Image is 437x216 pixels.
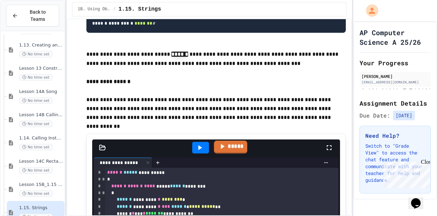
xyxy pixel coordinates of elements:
h1: AP Computer Science A 25/26 [360,28,431,47]
span: Lesson 14A Song [19,89,63,95]
div: [PERSON_NAME] [362,73,429,79]
span: / [113,6,116,12]
iframe: chat widget [408,189,430,209]
span: 1.15. Strings [118,5,161,13]
span: No time set [19,51,53,57]
span: No time set [19,190,53,197]
div: My Account [359,3,380,18]
span: No time set [19,144,53,150]
span: 1.15. Strings [19,205,63,211]
div: Chat with us now!Close [3,3,47,43]
span: Due Date: [360,111,390,120]
span: Lesson 15B_1.15 String Methods Demonstration [19,182,63,188]
span: Lesson 14B Calling Methods with Parameters [19,112,63,118]
span: No time set [19,167,53,174]
span: [DATE] [393,111,415,120]
div: [EMAIL_ADDRESS][DOMAIN_NAME] [362,80,429,85]
span: 1.13. Creating and Initializing Objects: Constructors [19,42,63,48]
span: Lesson 13 Constructors [19,66,63,71]
span: No time set [19,97,53,104]
span: No time set [19,74,53,81]
button: Back to Teams [6,5,59,27]
h2: Your Progress [360,58,431,68]
span: Lesson 14C Rectangle [19,159,63,164]
span: 1.14. Calling Instance Methods [19,135,63,141]
iframe: chat widget [380,159,430,188]
p: Switch to "Grade View" to access the chat feature and communicate with your teacher for help and ... [365,143,425,184]
span: Back to Teams [22,9,53,23]
h2: Assignment Details [360,98,431,108]
span: No time set [19,121,53,127]
h3: Need Help? [365,132,425,140]
span: 1B. Using Objects and Methods [78,6,111,12]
